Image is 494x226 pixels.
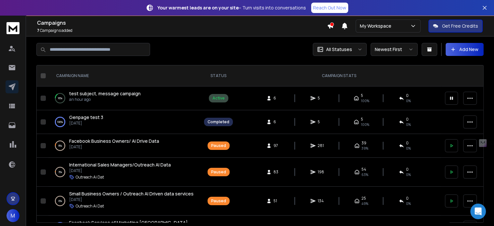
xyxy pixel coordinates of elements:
span: 198 [318,169,324,175]
div: Open Intercom Messenger [470,204,486,219]
span: 51 [273,198,280,204]
span: 0 [406,140,409,146]
td: 8%Facebook Business Owners/ Ai Drive Data[DATE] [48,134,200,158]
a: International Sales Managers/Outreach AI Data [69,162,171,168]
p: 0 % [58,198,62,204]
th: STATUS [200,65,237,86]
span: 7 [37,28,39,33]
span: 6 [273,119,280,125]
span: 0 % [406,172,411,177]
button: Add New [446,43,484,56]
span: 100 % [361,98,369,103]
th: CAMPAIGN STATS [237,65,441,86]
span: 54 [361,167,366,172]
span: 0 % [406,146,411,151]
span: 0 % [406,201,411,206]
span: 63 % [361,172,368,177]
p: an hour ago [69,97,141,102]
span: 83 [273,169,280,175]
img: logo [6,22,19,34]
button: Newest First [371,43,418,56]
strong: Your warmest leads are on your site [158,5,239,11]
p: All Statuses [326,46,352,53]
td: 16%test subject, message campaignan hour ago [48,86,200,110]
span: 0 % [406,98,411,103]
span: 97 [273,143,280,148]
span: 0 [406,117,409,122]
span: 100 % [361,122,369,127]
div: Completed [208,119,229,125]
span: 5 [318,96,324,101]
span: 25 [361,196,366,201]
p: [DATE] [69,168,171,173]
span: 39 [361,140,366,146]
p: 100 % [57,119,63,125]
span: 5 [361,117,363,122]
span: 0 [406,167,409,172]
span: 0 % [406,122,411,127]
span: 0 [406,196,409,201]
span: 39 % [361,146,368,151]
span: Genpage test 3 [69,114,103,120]
div: Paused [211,169,226,175]
h1: Campaigns [37,19,327,27]
a: Genpage test 3 [69,114,103,121]
div: Paused [211,143,226,148]
th: CAMPAIGN NAME [48,65,200,86]
div: Active [212,96,225,101]
span: 49 % [361,201,368,206]
p: 16 % [58,95,62,101]
a: test subject, message campaign [69,90,141,97]
span: 134 [318,198,324,204]
span: 0 [406,93,409,98]
td: 100%Genpage test 3[DATE] [48,110,200,134]
div: Paused [211,198,226,204]
span: 281 [318,143,324,148]
a: Reach Out Now [311,3,348,13]
p: Outreach Ai Dat [76,175,104,180]
p: Reach Out Now [313,5,346,11]
span: 5 [361,93,363,98]
p: Outreach Ai Dat [76,204,104,209]
td: 3%International Sales Managers/Outreach AI Data[DATE]Outreach Ai Dat [48,158,200,187]
p: Get Free Credits [442,23,478,29]
p: [DATE] [69,197,194,202]
a: Facebook Services of Marketing [GEOGRAPHIC_DATA] [69,219,188,226]
a: Small Business Owners / Outreach AI Driven data services [69,191,194,197]
button: Get Free Credits [428,20,483,33]
p: Campaigns added [37,28,327,33]
a: Facebook Business Owners/ Ai Drive Data [69,138,159,144]
p: [DATE] [69,121,103,126]
button: M [6,209,19,222]
p: [DATE] [69,144,159,150]
span: 5 [318,119,324,125]
span: 6 [273,96,280,101]
p: 8 % [58,142,62,149]
p: – Turn visits into conversations [158,5,306,11]
p: 3 % [58,169,62,175]
td: 0%Small Business Owners / Outreach AI Driven data services[DATE]Outreach Ai Dat [48,187,200,216]
p: My Workspace [360,23,394,29]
